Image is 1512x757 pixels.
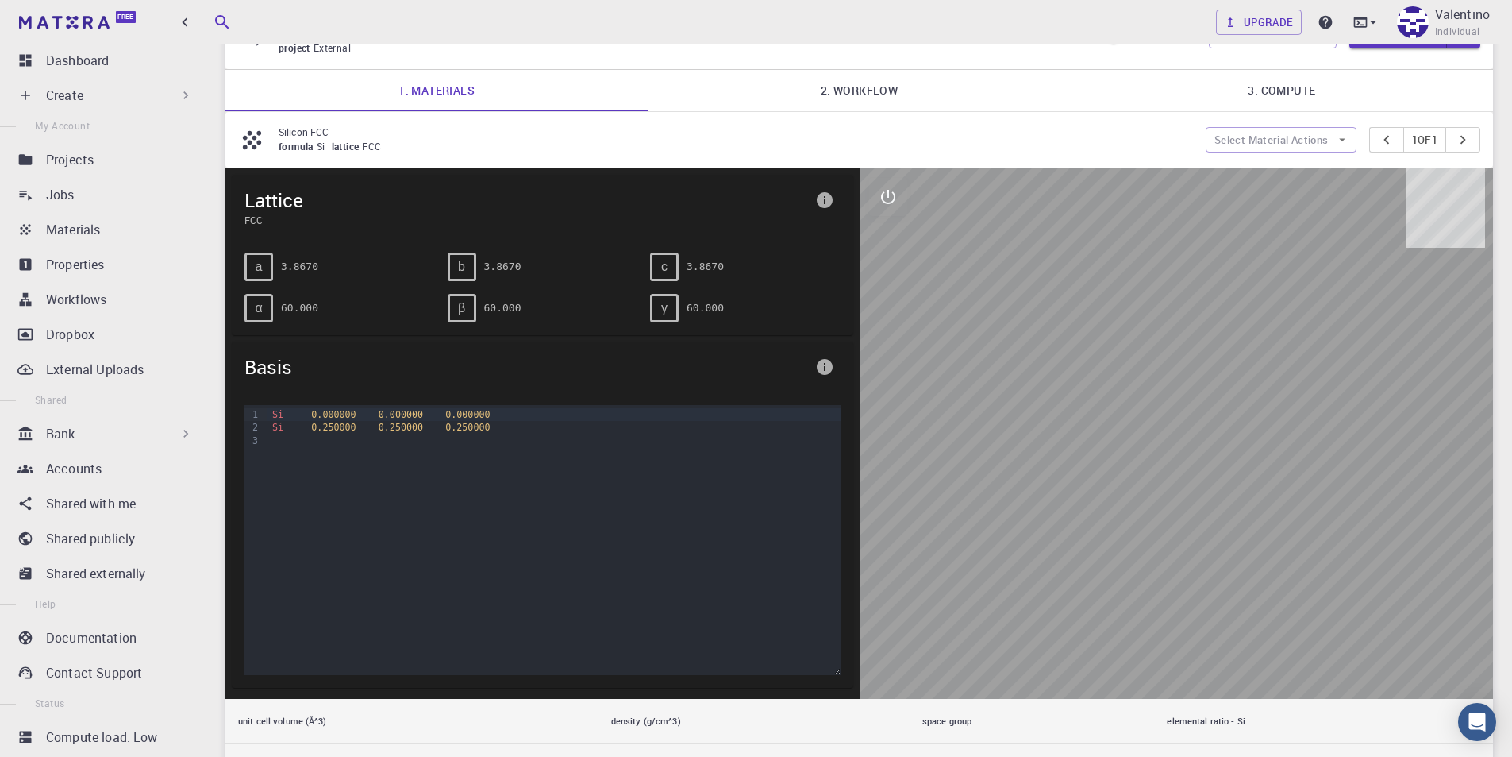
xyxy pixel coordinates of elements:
[244,435,260,447] div: 3
[648,70,1070,111] a: 2. Workflow
[1458,703,1496,741] div: Open Intercom Messenger
[687,253,724,280] pre: 3.8670
[35,393,67,406] span: Shared
[311,409,356,420] span: 0.000000
[16,10,142,35] a: Free
[1206,127,1356,153] button: Select Material Actions
[1435,5,1490,24] p: Valentino
[661,301,668,315] span: γ
[46,325,94,344] p: Dropbox
[272,409,283,420] span: Si
[13,721,200,753] a: Compute load: Low
[117,13,133,21] span: Free
[13,657,200,689] a: Contact Support
[35,597,56,610] span: Help
[46,185,75,204] p: Jobs
[225,70,648,111] a: 1. Materials
[279,41,314,54] span: project
[46,51,109,70] p: Dashboard
[46,728,158,747] p: Compute load: Low
[256,260,263,274] span: a
[484,253,521,280] pre: 3.8670
[458,301,465,315] span: β
[13,44,200,76] a: Dashboard
[244,187,809,213] span: Lattice
[13,418,200,450] div: Bank
[46,459,102,478] p: Accounts
[13,488,200,519] a: Shared with me
[46,290,106,309] p: Workflows
[379,422,423,433] span: 0.250000
[484,294,521,322] pre: 60.000
[46,663,142,682] p: Contact Support
[225,699,598,744] th: unit cell volume (Å^3)
[272,422,283,433] span: Si
[46,220,100,239] p: Materials
[598,699,910,744] th: density (g/cm^3)
[314,41,357,54] span: External
[13,214,200,245] a: Materials
[46,360,144,379] p: External Uploads
[445,409,490,420] span: 0.000000
[1154,699,1493,744] th: elemental ratio - Si
[1071,70,1493,111] a: 3. Compute
[46,564,146,583] p: Shared externally
[1435,24,1480,40] span: Individual
[244,421,260,434] div: 2
[13,453,200,485] a: Accounts
[13,144,200,176] a: Projects
[362,140,387,153] span: FCC
[13,179,200,210] a: Jobs
[13,79,200,111] div: Create
[1403,127,1447,153] button: 1of1
[13,249,200,280] a: Properties
[809,351,841,383] button: info
[46,255,105,274] p: Properties
[279,140,317,153] span: formula
[13,319,200,350] a: Dropbox
[379,409,423,420] span: 0.000000
[35,697,64,709] span: Status
[255,301,262,315] span: α
[311,422,356,433] span: 0.250000
[1216,10,1302,35] a: Upgrade
[13,622,200,654] a: Documentation
[46,494,136,513] p: Shared with me
[13,523,200,554] a: Shared publicly
[1369,127,1481,153] div: pager
[445,422,490,433] span: 0.250000
[458,260,465,274] span: b
[13,353,200,385] a: External Uploads
[244,354,809,380] span: Basis
[687,294,724,322] pre: 60.000
[244,213,809,227] span: FCC
[281,253,318,280] pre: 3.8670
[910,699,1155,744] th: space group
[46,86,83,105] p: Create
[46,529,135,548] p: Shared publicly
[279,125,1193,139] p: Silicon FCC
[13,284,200,315] a: Workflows
[661,260,668,274] span: c
[244,408,260,421] div: 1
[317,140,332,153] span: Si
[332,140,363,153] span: lattice
[13,558,200,589] a: Shared externally
[809,184,841,216] button: info
[281,294,318,322] pre: 60.000
[46,424,75,443] p: Bank
[1397,6,1429,38] img: Valentino
[26,11,102,25] span: Assistenza
[35,119,90,132] span: My Account
[46,628,137,647] p: Documentation
[46,150,94,169] p: Projects
[19,16,110,29] img: logo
